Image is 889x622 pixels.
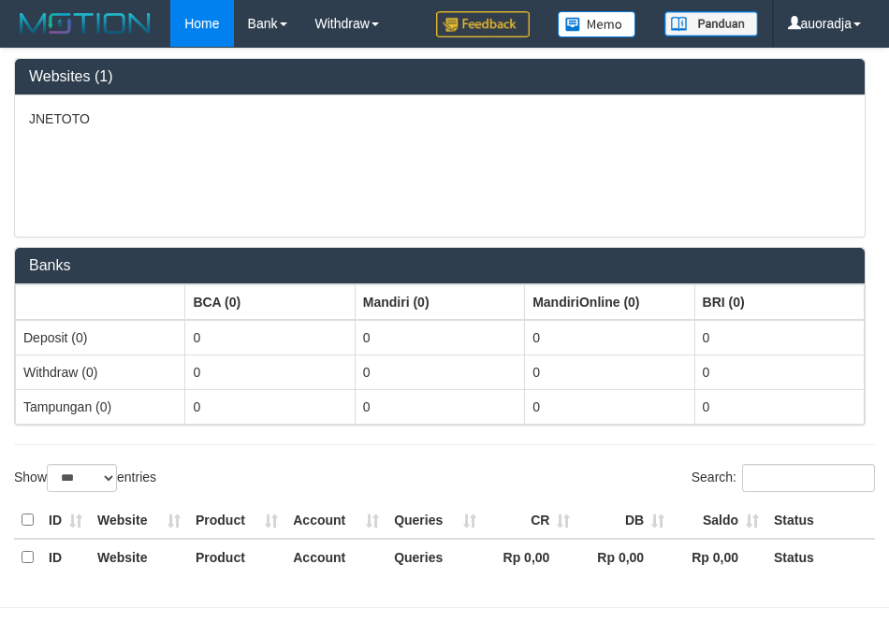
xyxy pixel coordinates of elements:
[525,284,694,320] th: Group: activate to sort column ascending
[188,539,285,575] th: Product
[185,284,355,320] th: Group: activate to sort column ascending
[436,11,530,37] img: Feedback.jpg
[14,464,156,492] label: Show entries
[90,502,188,539] th: Website
[355,320,524,355] td: 0
[185,354,355,389] td: 0
[355,389,524,424] td: 0
[29,257,851,274] h3: Banks
[577,539,672,575] th: Rp 0,00
[16,354,185,389] td: Withdraw (0)
[386,502,483,539] th: Queries
[47,464,117,492] select: Showentries
[29,109,851,128] p: JNETOTO
[484,502,578,539] th: CR
[664,11,758,36] img: panduan.png
[742,464,875,492] input: Search:
[672,502,766,539] th: Saldo
[14,9,156,37] img: MOTION_logo.png
[577,502,672,539] th: DB
[285,539,386,575] th: Account
[185,320,355,355] td: 0
[41,502,90,539] th: ID
[16,284,185,320] th: Group: activate to sort column ascending
[694,284,864,320] th: Group: activate to sort column ascending
[694,320,864,355] td: 0
[386,539,483,575] th: Queries
[766,502,875,539] th: Status
[692,464,875,492] label: Search:
[16,320,185,355] td: Deposit (0)
[694,354,864,389] td: 0
[185,389,355,424] td: 0
[525,320,694,355] td: 0
[694,389,864,424] td: 0
[355,354,524,389] td: 0
[285,502,386,539] th: Account
[766,539,875,575] th: Status
[672,539,766,575] th: Rp 0,00
[484,539,578,575] th: Rp 0,00
[90,539,188,575] th: Website
[16,389,185,424] td: Tampungan (0)
[525,354,694,389] td: 0
[558,11,636,37] img: Button%20Memo.svg
[525,389,694,424] td: 0
[29,68,851,85] h3: Websites (1)
[188,502,285,539] th: Product
[355,284,524,320] th: Group: activate to sort column ascending
[41,539,90,575] th: ID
